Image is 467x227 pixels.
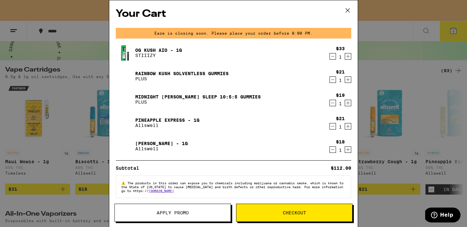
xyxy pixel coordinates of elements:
[345,146,351,153] button: Increment
[345,100,351,106] button: Increment
[116,7,351,21] h2: Your Cart
[135,141,188,146] a: [PERSON_NAME] - 1g
[116,44,134,62] img: OG Kush AIO - 1g
[331,166,351,170] div: $112.00
[135,94,261,99] a: Midnight [PERSON_NAME] SLEEP 10:5:5 Gummies
[336,78,345,83] div: 1
[135,53,182,58] p: STIIIZY
[336,148,345,153] div: 1
[425,208,461,224] iframe: Opens a widget where you can find more information
[336,124,345,130] div: 1
[121,181,127,185] span: ⚠️
[336,46,345,51] div: $33
[135,118,199,123] a: Pineapple Express - 1g
[135,76,229,81] p: PLUS
[345,76,351,83] button: Increment
[116,114,134,132] img: Pineapple Express - 1g
[135,99,261,105] p: PLUS
[116,137,134,155] img: King Louis XIII - 1g
[336,54,345,60] div: 1
[336,139,345,144] div: $18
[135,146,188,151] p: Allswell
[329,123,336,130] button: Decrement
[116,67,134,85] img: Rainbow Kush Solventless Gummies
[329,76,336,83] button: Decrement
[345,123,351,130] button: Increment
[116,90,134,108] img: Midnight Berry SLEEP 10:5:5 Gummies
[336,116,345,121] div: $21
[283,210,306,215] span: Checkout
[157,210,189,215] span: Apply Promo
[236,204,353,222] button: Checkout
[345,53,351,60] button: Increment
[336,69,345,74] div: $21
[149,189,174,193] a: [DOMAIN_NAME]
[336,101,345,106] div: 1
[135,71,229,76] a: Rainbow Kush Solventless Gummies
[116,28,351,39] div: Eaze is closing soon. Please place your order before 8:00 PM.
[135,48,182,53] a: OG Kush AIO - 1g
[114,204,231,222] button: Apply Promo
[336,93,345,98] div: $19
[116,166,144,170] div: Subtotal
[329,146,336,153] button: Decrement
[121,181,343,193] span: The products in this order can expose you to chemicals including marijuana or cannabis smoke, whi...
[329,53,336,60] button: Decrement
[135,123,199,128] p: Allswell
[329,100,336,106] button: Decrement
